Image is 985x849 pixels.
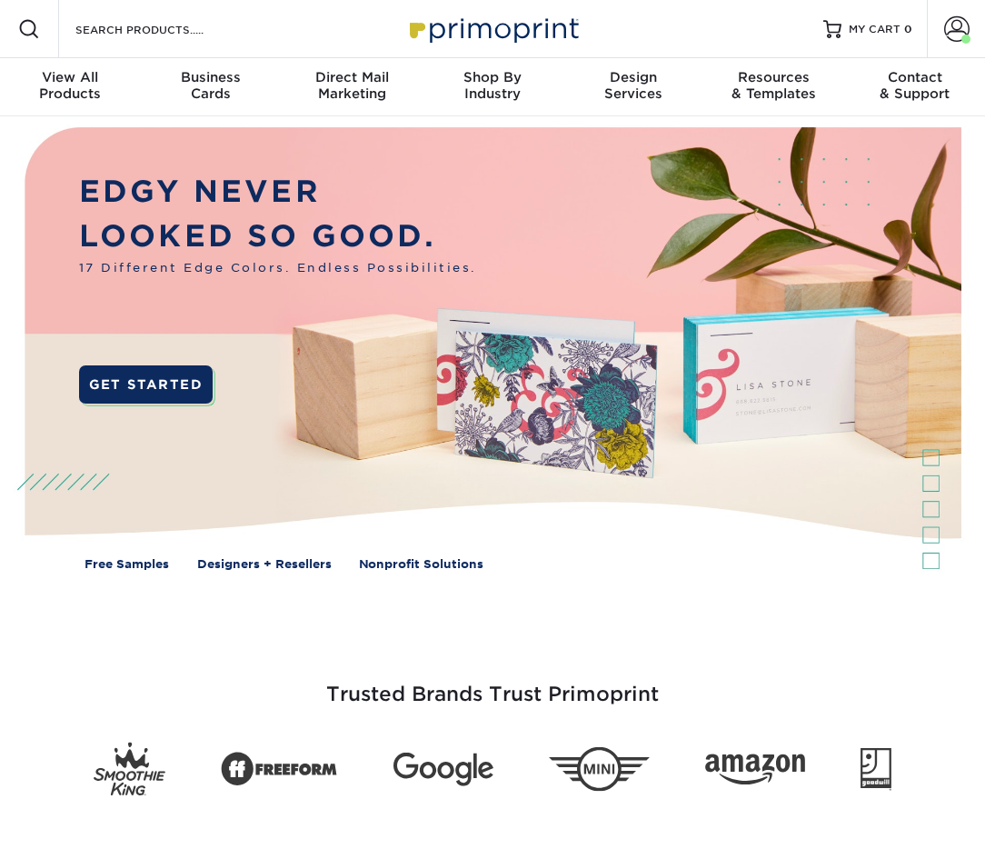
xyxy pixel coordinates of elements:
img: Google [393,753,493,785]
span: Direct Mail [282,69,423,85]
a: Nonprofit Solutions [359,555,483,574]
img: Smoothie King [94,743,165,796]
span: Resources [703,69,844,85]
span: Business [141,69,282,85]
span: Design [562,69,703,85]
span: Shop By [423,69,563,85]
a: BusinessCards [141,58,282,116]
a: Contact& Support [844,58,985,116]
img: Amazon [705,754,805,784]
h3: Trusted Brands Trust Primoprint [14,639,971,728]
div: & Templates [703,69,844,102]
a: Direct MailMarketing [282,58,423,116]
span: 0 [904,23,912,35]
div: Industry [423,69,563,102]
img: Mini [549,747,649,792]
p: LOOKED SO GOOD. [79,215,477,259]
div: & Support [844,69,985,102]
div: Cards [141,69,282,102]
a: DesignServices [562,58,703,116]
a: Shop ByIndustry [423,58,563,116]
div: Services [562,69,703,102]
span: 17 Different Edge Colors. Endless Possibilities. [79,259,477,277]
div: Marketing [282,69,423,102]
a: Designers + Resellers [197,555,332,574]
a: GET STARTED [79,365,213,405]
img: Primoprint [402,9,583,48]
img: Goodwill [861,748,891,791]
img: Freeform [221,744,338,795]
span: Contact [844,69,985,85]
a: Free Samples [85,555,169,574]
p: EDGY NEVER [79,170,477,215]
span: MY CART [849,22,900,37]
a: Resources& Templates [703,58,844,116]
input: SEARCH PRODUCTS..... [74,18,251,40]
